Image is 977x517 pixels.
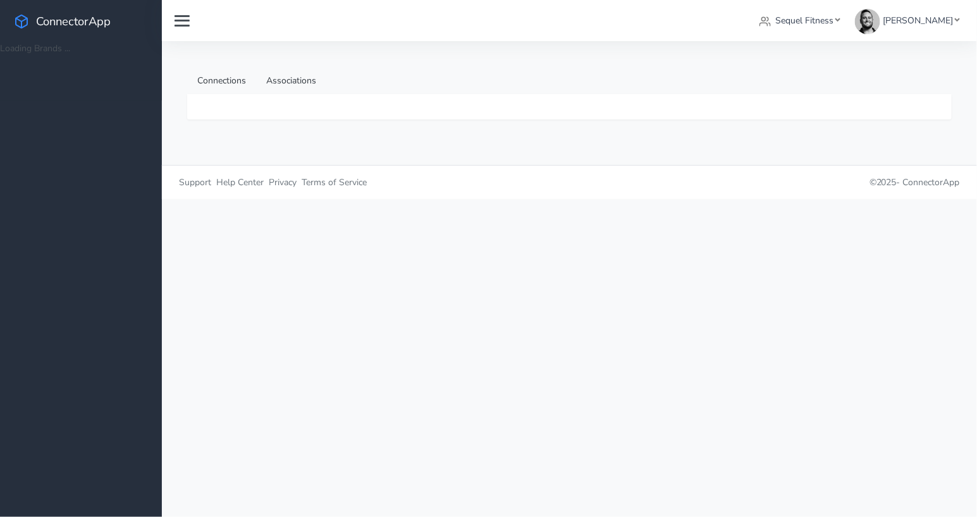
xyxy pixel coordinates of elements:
[256,66,326,95] a: Associations
[216,176,264,188] span: Help Center
[579,176,961,189] p: © 2025 -
[36,13,111,29] span: ConnectorApp
[776,15,834,27] span: Sequel Fitness
[850,9,964,32] a: [PERSON_NAME]
[302,176,367,188] span: Terms of Service
[269,176,297,188] span: Privacy
[883,15,953,27] span: [PERSON_NAME]
[903,176,960,188] span: ConnectorApp
[187,66,256,95] a: Connections
[754,9,845,32] a: Sequel Fitness
[179,176,211,188] span: Support
[855,9,880,34] img: James Carr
